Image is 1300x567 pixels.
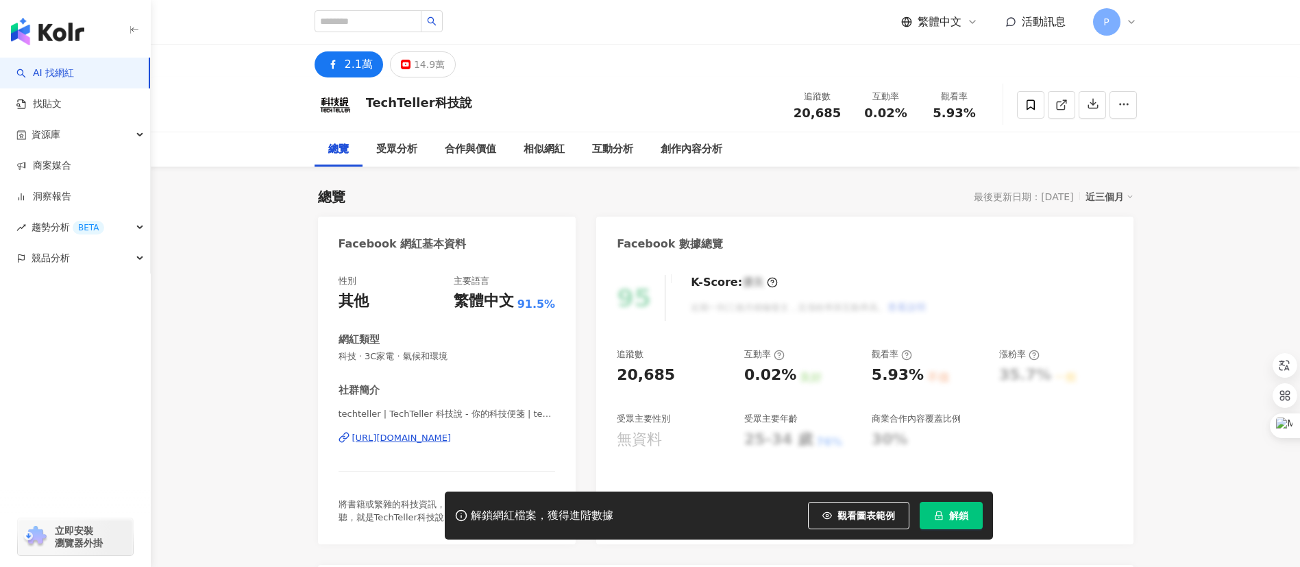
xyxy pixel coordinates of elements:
div: 總覽 [328,141,349,158]
div: 近三個月 [1086,188,1133,206]
div: 其他 [339,291,369,312]
div: 受眾分析 [376,141,417,158]
div: 漲粉率 [999,348,1040,361]
div: 5.93% [872,365,924,386]
span: 競品分析 [32,243,70,274]
div: 無資料 [617,429,662,450]
img: chrome extension [22,526,49,548]
div: BETA [73,221,104,234]
div: K-Score : [691,275,778,290]
span: 91.5% [517,297,556,312]
div: 社群簡介 [339,383,380,398]
img: KOL Avatar [315,84,356,125]
div: 網紅類型 [339,333,380,347]
div: TechTeller科技說 [366,94,472,111]
div: 14.9萬 [414,55,445,74]
div: 性別 [339,275,356,287]
div: 合作與價值 [445,141,496,158]
div: 創作內容分析 [661,141,722,158]
div: 20,685 [617,365,675,386]
div: 主要語言 [454,275,489,287]
div: 互動分析 [592,141,633,158]
span: 0.02% [864,106,907,120]
button: 解鎖 [920,502,983,529]
div: 繁體中文 [454,291,514,312]
div: 觀看率 [872,348,912,361]
span: 活動訊息 [1022,15,1066,28]
div: Facebook 數據總覽 [617,237,723,252]
div: 觀看率 [929,90,981,104]
button: 觀看圖表範例 [808,502,909,529]
span: P [1103,14,1109,29]
span: lock [934,511,944,520]
span: rise [16,223,26,232]
div: 相似網紅 [524,141,565,158]
div: Facebook 網紅基本資料 [339,237,467,252]
div: 受眾主要性別 [617,413,670,425]
button: 2.1萬 [315,51,383,77]
div: 最後更新日期：[DATE] [974,191,1073,202]
span: 立即安裝 瀏覽器外掛 [55,524,103,549]
span: 資源庫 [32,119,60,150]
span: 趨勢分析 [32,212,104,243]
div: 互動率 [860,90,912,104]
div: 0.02% [744,365,796,386]
div: 解鎖網紅檔案，獲得進階數據 [471,509,613,523]
span: 繁體中文 [918,14,961,29]
a: 洞察報告 [16,190,71,204]
div: 總覽 [318,187,345,206]
a: chrome extension立即安裝 瀏覽器外掛 [18,518,133,555]
div: [URL][DOMAIN_NAME] [352,432,452,444]
div: 互動率 [744,348,785,361]
img: logo [11,18,84,45]
div: 受眾主要年齡 [744,413,798,425]
span: 觀看圖表範例 [837,510,895,521]
span: 解鎖 [949,510,968,521]
div: 追蹤數 [792,90,844,104]
span: 5.93% [933,106,975,120]
a: searchAI 找網紅 [16,67,74,80]
a: 找貼文 [16,97,62,111]
div: 商業合作內容覆蓋比例 [872,413,961,425]
a: 商案媒合 [16,159,71,173]
span: techteller | TechTeller 科技說 - 你的科技便箋 | techteller [339,408,556,420]
a: [URL][DOMAIN_NAME] [339,432,556,444]
div: 2.1萬 [345,55,373,74]
span: 20,685 [794,106,841,120]
span: search [427,16,437,26]
button: 14.9萬 [390,51,456,77]
span: 科技 · 3C家電 · 氣候和環境 [339,350,556,363]
div: 追蹤數 [617,348,643,361]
